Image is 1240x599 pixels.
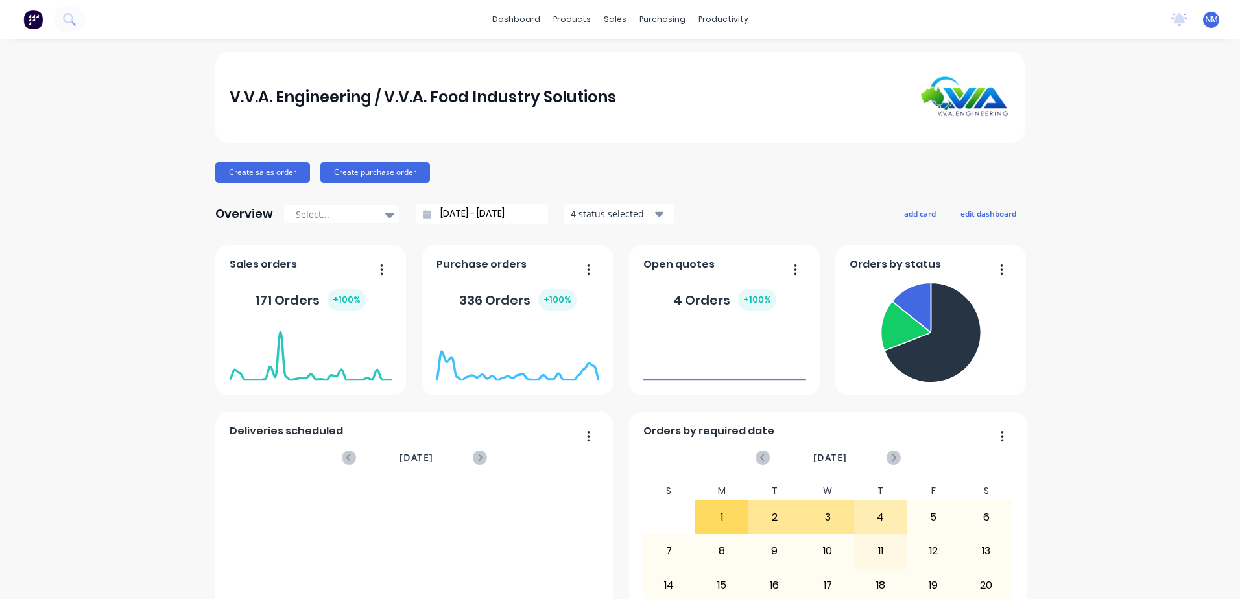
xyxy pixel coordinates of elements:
[564,204,674,224] button: 4 status selected
[896,205,944,222] button: add card
[486,10,547,29] a: dashboard
[907,482,960,500] div: F
[855,501,907,534] div: 4
[802,501,853,534] div: 3
[854,482,907,500] div: T
[673,289,776,311] div: 4 Orders
[813,451,847,465] span: [DATE]
[538,289,577,311] div: + 100 %
[920,76,1010,117] img: V.V.A. Engineering / V.V.A. Food Industry Solutions
[230,257,297,272] span: Sales orders
[643,482,696,500] div: S
[696,501,748,534] div: 1
[960,535,1012,567] div: 13
[802,535,853,567] div: 10
[597,10,633,29] div: sales
[643,535,695,567] div: 7
[907,501,959,534] div: 5
[801,482,854,500] div: W
[749,501,801,534] div: 2
[748,482,802,500] div: T
[696,535,748,567] div: 8
[256,289,366,311] div: 171 Orders
[215,162,310,183] button: Create sales order
[459,289,577,311] div: 336 Orders
[960,501,1012,534] div: 6
[547,10,597,29] div: products
[907,535,959,567] div: 12
[633,10,692,29] div: purchasing
[23,10,43,29] img: Factory
[749,535,801,567] div: 9
[695,482,748,500] div: M
[855,535,907,567] div: 11
[328,289,366,311] div: + 100 %
[320,162,430,183] button: Create purchase order
[960,482,1013,500] div: S
[850,257,941,272] span: Orders by status
[571,207,652,220] div: 4 status selected
[436,257,527,272] span: Purchase orders
[1205,14,1218,25] span: NM
[643,257,715,272] span: Open quotes
[230,84,616,110] div: V.V.A. Engineering / V.V.A. Food Industry Solutions
[692,10,755,29] div: productivity
[952,205,1025,222] button: edit dashboard
[399,451,433,465] span: [DATE]
[738,289,776,311] div: + 100 %
[215,201,273,227] div: Overview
